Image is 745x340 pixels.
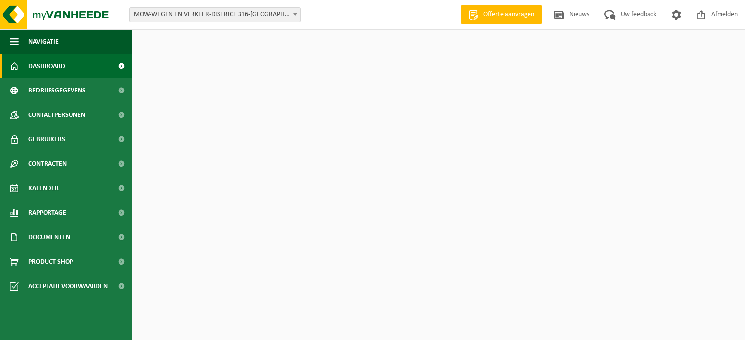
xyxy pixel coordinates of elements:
span: Contactpersonen [28,103,85,127]
span: Dashboard [28,54,65,78]
span: Acceptatievoorwaarden [28,274,108,298]
span: Offerte aanvragen [481,10,537,20]
a: Offerte aanvragen [461,5,542,24]
span: Documenten [28,225,70,249]
span: MOW-WEGEN EN VERKEER-DISTRICT 316-PITTEM - PITTEM [130,8,300,22]
span: Navigatie [28,29,59,54]
span: Bedrijfsgegevens [28,78,86,103]
span: Kalender [28,176,59,201]
span: Gebruikers [28,127,65,152]
span: Contracten [28,152,67,176]
span: Rapportage [28,201,66,225]
span: Product Shop [28,249,73,274]
span: MOW-WEGEN EN VERKEER-DISTRICT 316-PITTEM - PITTEM [129,7,301,22]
